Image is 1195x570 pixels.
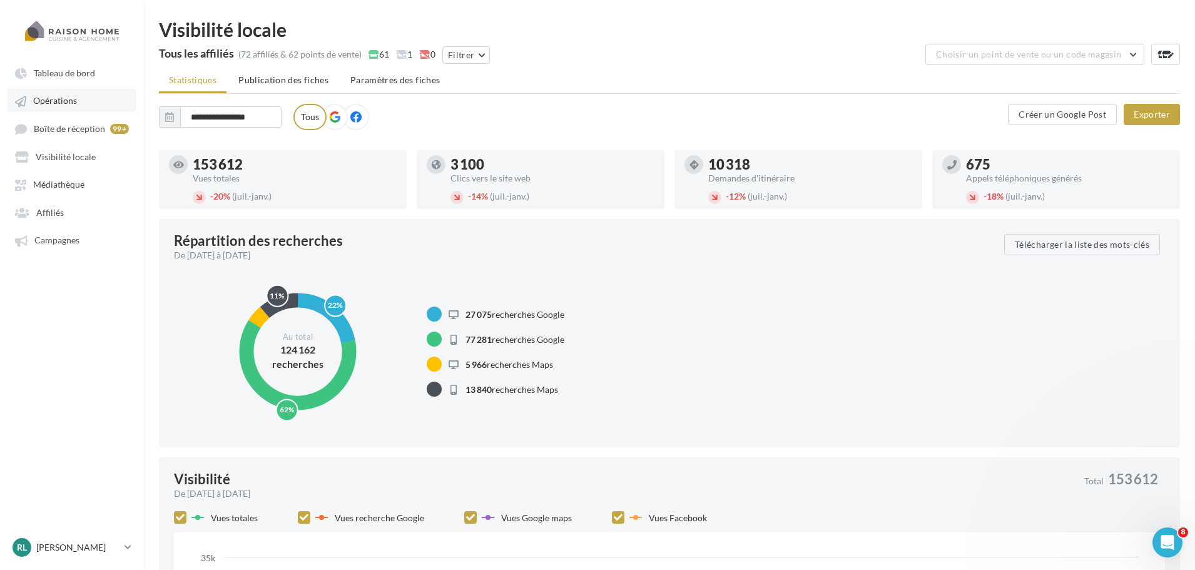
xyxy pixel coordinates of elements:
span: (juil.-janv.) [1005,191,1045,201]
span: 1 [396,48,412,61]
div: Répartition des recherches [174,234,343,248]
span: Affiliés [36,207,64,218]
span: - [984,191,987,201]
span: 18% [984,191,1004,201]
span: 5 966 [465,359,487,370]
button: Créer un Google Post [1008,104,1117,125]
span: 153 612 [1108,472,1158,486]
span: (juil.-janv.) [232,191,272,201]
button: Exporter [1124,104,1180,125]
span: Opérations [33,96,77,106]
span: - [468,191,471,201]
span: Vues Google maps [501,512,572,523]
div: (72 affiliés & 62 points de vente) [238,48,362,61]
div: De [DATE] à [DATE] [174,487,1074,500]
div: 3 100 [450,158,654,171]
button: Filtrer [442,46,490,64]
span: 14% [468,191,488,201]
span: Choisir un point de vente ou un code magasin [936,49,1121,59]
span: recherches Maps [465,384,558,395]
button: Télécharger la liste des mots-clés [1004,234,1160,255]
div: Appels téléphoniques générés [966,174,1170,183]
div: 153 612 [193,158,397,171]
a: RL [PERSON_NAME] [10,536,134,559]
span: 12% [726,191,746,201]
span: 13 840 [465,384,492,395]
a: Tableau de bord [8,61,136,84]
div: Vues totales [193,174,397,183]
span: - [210,191,213,201]
span: Campagnes [34,235,79,246]
span: Boîte de réception [34,123,105,134]
div: De [DATE] à [DATE] [174,249,994,262]
span: Publication des fiches [238,74,328,85]
p: [PERSON_NAME] [36,541,119,554]
span: - [726,191,729,201]
div: 10 318 [708,158,912,171]
span: 8 [1178,527,1188,537]
a: Opérations [8,89,136,111]
span: Vues recherche Google [335,512,424,523]
span: RL [17,541,27,554]
span: Vues totales [211,512,258,523]
div: 675 [966,158,1170,171]
div: 99+ [110,124,129,134]
a: Médiathèque [8,173,136,195]
span: Vues Facebook [649,512,707,523]
a: Affiliés [8,201,136,223]
iframe: Intercom live chat [1152,527,1182,557]
span: 77 281 [465,334,492,345]
div: Tous les affiliés [159,48,234,59]
a: Campagnes [8,228,136,251]
span: 20% [210,191,230,201]
span: recherches Google [465,309,564,320]
div: Visibilité [174,472,230,486]
span: 0 [419,48,435,61]
span: 61 [369,48,389,61]
span: Médiathèque [33,180,84,190]
span: 27 075 [465,309,492,320]
a: Visibilité locale [8,145,136,168]
span: Visibilité locale [36,151,96,162]
div: Demandes d'itinéraire [708,174,912,183]
div: Clics vers le site web [450,174,654,183]
span: Paramètres des fiches [350,74,440,85]
span: (juil.-janv.) [490,191,529,201]
span: recherches Google [465,334,564,345]
span: Total [1084,477,1104,486]
span: recherches Maps [465,359,553,370]
button: Choisir un point de vente ou un code magasin [925,44,1144,65]
text: 35k [201,552,216,563]
a: Boîte de réception 99+ [8,117,136,140]
div: Visibilité locale [159,20,1180,39]
span: Tableau de bord [34,68,95,78]
span: (juil.-janv.) [748,191,787,201]
label: Tous [293,104,327,130]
